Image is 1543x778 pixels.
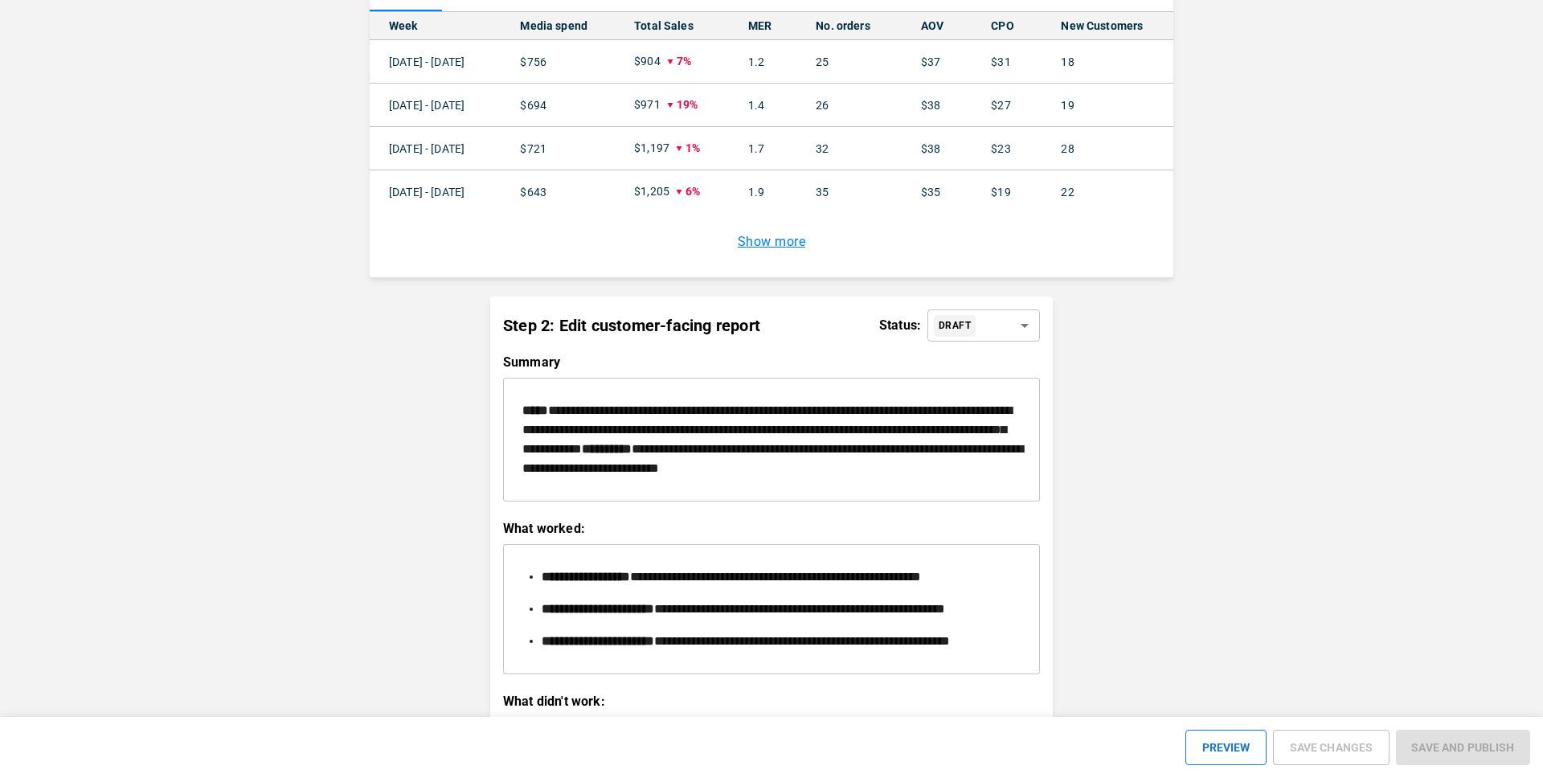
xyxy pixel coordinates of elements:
[501,40,615,84] td: $756
[972,12,1042,40] th: CPO
[522,567,1021,651] div: rdw-editor
[634,140,669,157] p: $1,197
[934,315,976,337] div: DRAFT
[902,84,972,127] td: $38
[796,84,902,127] td: 26
[902,127,972,170] td: $38
[501,84,615,127] td: $694
[370,84,501,127] td: [DATE] - [DATE]
[731,226,812,258] button: Show more
[503,694,1040,710] p: What didn't work:
[902,12,972,40] th: AOV
[634,53,661,70] p: $904
[972,170,1042,214] td: $19
[634,96,661,113] p: $971
[796,127,902,170] td: 32
[634,183,669,200] p: $1,205
[1042,84,1173,127] td: 19
[729,127,796,170] td: 1.7
[1042,40,1173,84] td: 18
[972,127,1042,170] td: $23
[522,401,1021,478] div: rdw-editor
[686,140,700,157] p: 1%
[370,12,501,40] th: Week
[501,127,615,170] td: $721
[1042,12,1173,40] th: New Customers
[686,183,700,200] p: 6%
[796,12,902,40] th: No. orders
[1042,127,1173,170] td: 28
[972,40,1042,84] td: $31
[902,40,972,84] td: $37
[902,170,972,214] td: $35
[796,170,902,214] td: 35
[370,170,501,214] td: [DATE] - [DATE]
[729,170,796,214] td: 1.9
[615,12,729,40] th: Total Sales
[1042,170,1173,214] td: 22
[972,84,1042,127] td: $27
[729,40,796,84] td: 1.2
[370,40,501,84] td: [DATE] - [DATE]
[501,12,615,40] th: Media spend
[504,545,1039,674] div: rdw-wrapper
[501,170,615,214] td: $643
[677,53,691,70] p: 7%
[503,313,760,338] p: Step 2: Edit customer-facing report
[677,96,698,113] p: 19%
[879,317,921,334] p: Status:
[729,84,796,127] td: 1.4
[504,379,1039,501] div: rdw-wrapper
[503,354,1040,371] p: Summary
[796,40,902,84] td: 25
[370,127,501,170] td: [DATE] - [DATE]
[1185,730,1267,765] button: PREVIEW
[729,12,796,40] th: MER
[503,521,1040,538] p: What worked:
